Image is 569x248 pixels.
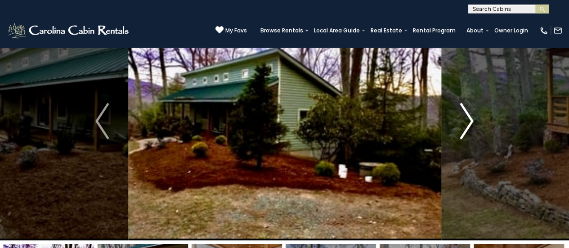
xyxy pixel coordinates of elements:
[553,26,562,35] img: mail-regular-white.png
[462,24,488,37] a: About
[256,24,308,37] a: Browse Rentals
[7,22,131,40] img: White-1-2.png
[95,103,109,139] img: arrow
[460,103,474,139] img: arrow
[408,24,460,37] a: Rental Program
[441,2,493,240] button: Next
[490,24,533,37] a: Owner Login
[309,24,364,37] a: Local Area Guide
[225,27,247,35] span: My Favs
[366,24,407,37] a: Real Estate
[215,26,247,35] a: My Favs
[76,2,128,240] button: Previous
[539,26,548,35] img: phone-regular-white.png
